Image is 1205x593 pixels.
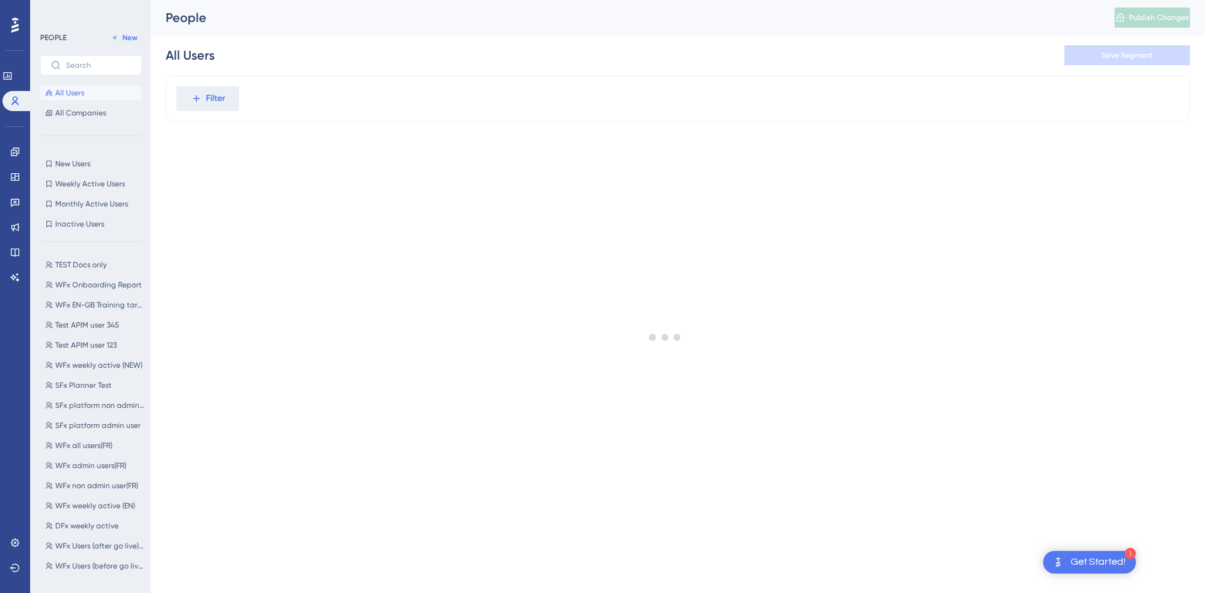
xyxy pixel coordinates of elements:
span: Weekly Active Users [55,179,125,189]
div: Open Get Started! checklist, remaining modules: 1 [1043,551,1136,574]
span: WFx non admin user(FR) [55,481,138,491]
input: Search [66,61,131,70]
button: Test APIM user 123 [40,338,149,353]
button: Inactive Users [40,216,142,232]
button: SFx platform non admin user [40,398,149,413]
button: Test APIM user 345 [40,318,149,333]
span: WFx weekly active (NEW) [55,360,142,370]
span: Publish Changes [1129,13,1189,23]
span: Test APIM user 345 [55,320,119,330]
button: Publish Changes [1115,8,1190,28]
button: SFx Planner Test [40,378,149,393]
div: 1 [1125,548,1136,559]
span: New [122,33,137,43]
span: DFx weekly active [55,521,119,531]
div: PEOPLE [40,33,67,43]
div: People [166,9,1083,26]
span: Monthly Active Users [55,199,128,209]
span: All Companies [55,108,106,118]
span: WFx EN-GB Training target [55,300,144,310]
button: WFx Users (before go live) EN [40,558,149,574]
span: WFx all users(FR) [55,441,112,451]
span: Save Segment [1101,50,1153,60]
button: SFx platform admin user [40,418,149,433]
span: SFx platform admin user [55,420,141,430]
span: SFx Planner Test [55,380,112,390]
button: WFx weekly active (EN) [40,498,149,513]
button: DFx weekly active [40,518,149,533]
button: New [107,30,142,45]
span: Inactive Users [55,219,104,229]
div: Get Started! [1071,555,1126,569]
button: WFx admin users(FR) [40,458,149,473]
button: WFx EN-GB Training target [40,297,149,313]
button: New Users [40,156,142,171]
button: All Users [40,85,142,100]
button: WFx non admin user(FR) [40,478,149,493]
div: All Users [166,46,215,64]
button: Save Segment [1064,45,1190,65]
span: All Users [55,88,84,98]
span: WFx weekly active (EN) [55,501,135,511]
span: SFx platform non admin user [55,400,144,410]
span: WFx admin users(FR) [55,461,126,471]
button: Weekly Active Users [40,176,142,191]
button: WFx Users (after go live) EN [40,538,149,553]
span: WFx Users (after go live) EN [55,541,144,551]
img: launcher-image-alternative-text [1051,555,1066,570]
button: TEST Docs only [40,257,149,272]
button: All Companies [40,105,142,120]
span: Test APIM user 123 [55,340,117,350]
button: WFx weekly active (NEW) [40,358,149,373]
span: TEST Docs only [55,260,107,270]
button: WFx Onboarding Report [40,277,149,292]
span: New Users [55,159,90,169]
span: WFx Users (before go live) EN [55,561,144,571]
span: WFx Onboarding Report [55,280,142,290]
button: Monthly Active Users [40,196,142,211]
button: WFx all users(FR) [40,438,149,453]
